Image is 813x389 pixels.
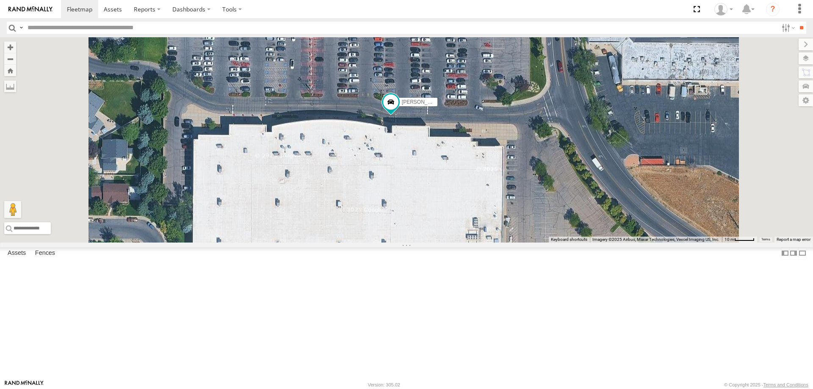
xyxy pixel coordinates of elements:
label: Assets [3,247,30,259]
a: Terms and Conditions [763,382,808,387]
label: Dock Summary Table to the Right [789,247,798,259]
i: ? [766,3,780,16]
span: [PERSON_NAME] -2017 F150 [402,99,471,105]
div: © Copyright 2025 - [724,382,808,387]
span: Imagery ©2025 Airbus, Maxar Technologies, Vexcel Imaging US, Inc. [592,237,719,242]
span: 10 m [725,237,734,242]
button: Map Scale: 10 m per 44 pixels [722,237,757,243]
button: Zoom out [4,53,16,65]
label: Map Settings [799,94,813,106]
button: Drag Pegman onto the map to open Street View [4,201,21,218]
label: Dock Summary Table to the Left [781,247,789,259]
label: Measure [4,80,16,92]
label: Search Query [18,22,25,34]
div: Allen Bauer [711,3,736,16]
label: Fences [31,247,59,259]
label: Hide Summary Table [798,247,807,259]
a: Terms [761,238,770,241]
button: Zoom in [4,41,16,53]
a: Visit our Website [5,381,44,389]
img: rand-logo.svg [8,6,53,12]
a: Report a map error [777,237,810,242]
label: Search Filter Options [778,22,796,34]
button: Zoom Home [4,65,16,76]
button: Keyboard shortcuts [551,237,587,243]
div: Version: 305.02 [368,382,400,387]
